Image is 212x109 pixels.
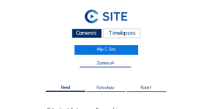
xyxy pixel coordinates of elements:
div: Camera's [72,29,102,38]
span: Feed [61,86,70,90]
div: Timelapses [103,29,140,38]
img: C-SITE Logo [85,10,127,24]
span: Kaart [141,86,151,90]
a: Mijn C-Site [74,45,138,55]
span: Fotoshow [97,86,115,90]
a: C-SITE Logo [26,9,186,27]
